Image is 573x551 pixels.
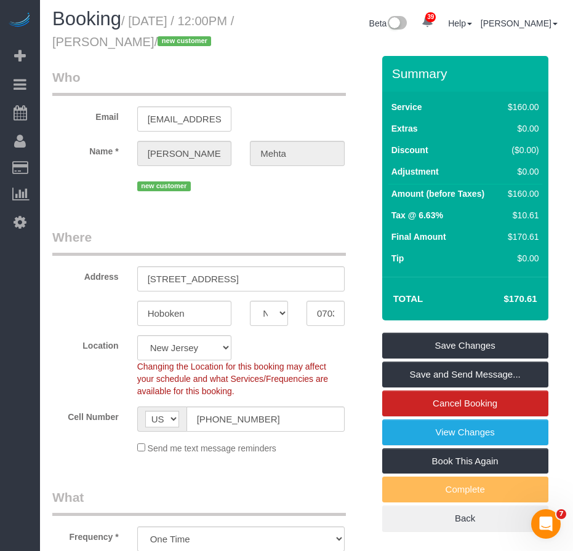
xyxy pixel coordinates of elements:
[415,9,439,36] a: 39
[382,448,548,474] a: Book This Again
[137,362,329,396] span: Changing the Location for this booking may affect your schedule and what Services/Frequencies are...
[382,333,548,359] a: Save Changes
[52,14,234,49] small: / [DATE] / 12:00PM / [PERSON_NAME]
[503,144,539,156] div: ($0.00)
[137,106,232,132] input: Email
[148,443,276,453] span: Send me text message reminders
[154,35,215,49] span: /
[503,209,539,221] div: $10.61
[556,509,566,519] span: 7
[186,406,345,432] input: Cell Number
[382,419,548,445] a: View Changes
[391,144,428,156] label: Discount
[43,335,128,352] label: Location
[531,509,561,539] iframe: Intercom live chat
[503,188,539,200] div: $160.00
[503,122,539,135] div: $0.00
[391,209,443,221] label: Tax @ 6.63%
[503,101,539,113] div: $160.00
[425,12,436,22] span: 39
[52,68,346,96] legend: Who
[391,101,422,113] label: Service
[391,165,439,178] label: Adjustment
[43,526,128,543] label: Frequency *
[503,231,539,243] div: $170.61
[387,16,407,32] img: New interface
[43,106,128,123] label: Email
[382,505,548,531] a: Back
[391,188,484,200] label: Amount (before Taxes)
[307,301,345,326] input: Zip Code
[448,18,472,28] a: Help
[391,231,446,243] label: Final Amount
[369,18,407,28] a: Beta
[393,293,423,304] strong: Total
[43,406,128,423] label: Cell Number
[43,141,128,157] label: Name *
[392,66,542,81] h3: Summary
[158,36,211,46] span: new customer
[481,18,558,28] a: [PERSON_NAME]
[52,8,121,30] span: Booking
[503,165,539,178] div: $0.00
[137,141,232,166] input: First Name
[43,266,128,283] label: Address
[382,362,548,387] a: Save and Send Message...
[137,301,232,326] input: City
[52,488,346,516] legend: What
[382,390,548,416] a: Cancel Booking
[391,122,418,135] label: Extras
[467,294,537,304] h4: $170.61
[250,141,345,166] input: Last Name
[503,252,539,264] div: $0.00
[52,228,346,256] legend: Where
[7,12,32,30] img: Automaid Logo
[391,252,404,264] label: Tip
[137,181,191,191] span: new customer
